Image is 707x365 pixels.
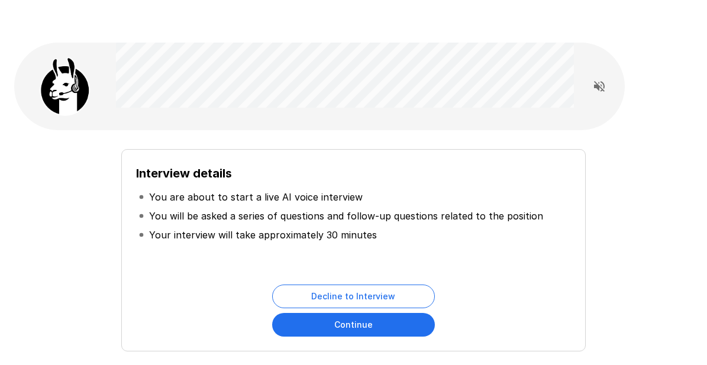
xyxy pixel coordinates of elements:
b: Interview details [136,166,232,180]
img: llama_clean.png [35,57,95,116]
p: You will be asked a series of questions and follow-up questions related to the position [149,209,543,223]
p: Your interview will take approximately 30 minutes [149,228,377,242]
button: Read questions aloud [587,75,611,98]
p: You are about to start a live AI voice interview [149,190,363,204]
button: Continue [272,313,435,337]
button: Decline to Interview [272,285,435,308]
